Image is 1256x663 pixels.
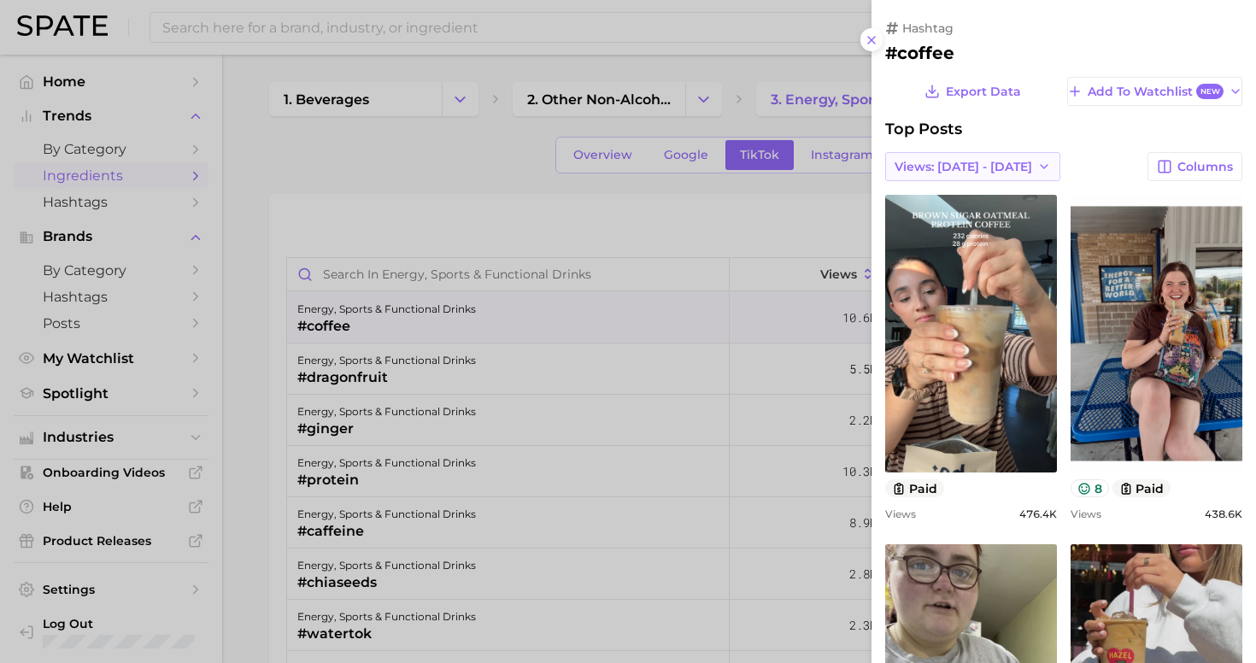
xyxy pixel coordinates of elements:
button: Views: [DATE] - [DATE] [885,152,1060,181]
span: Views: [DATE] - [DATE] [895,160,1032,174]
button: paid [1112,479,1171,497]
span: Export Data [946,85,1021,99]
h2: #coffee [885,43,1242,63]
button: Columns [1147,152,1242,181]
span: 438.6k [1205,508,1242,520]
span: Views [885,508,916,520]
span: 476.4k [1019,508,1057,520]
button: paid [885,479,944,497]
span: Add to Watchlist [1088,84,1224,100]
span: New [1196,84,1224,100]
button: Export Data [920,77,1024,106]
button: 8 [1071,479,1109,497]
span: Top Posts [885,120,962,138]
span: Columns [1177,160,1233,174]
button: Add to WatchlistNew [1067,77,1242,106]
span: hashtag [902,21,954,36]
span: Views [1071,508,1101,520]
